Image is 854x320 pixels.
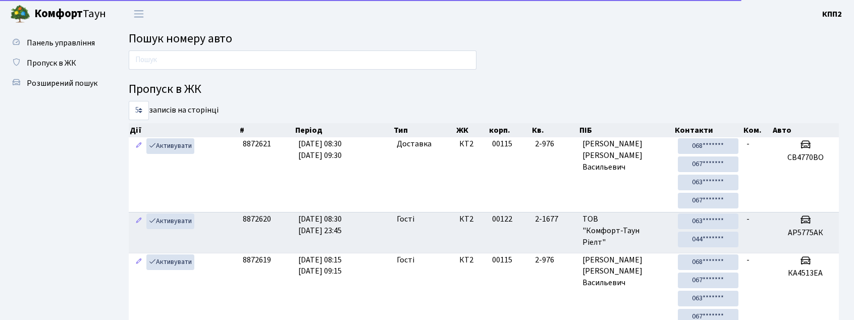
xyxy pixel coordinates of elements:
span: - [746,254,750,265]
th: Авто [772,123,839,137]
span: [PERSON_NAME] [PERSON_NAME] Васильевич [582,138,670,173]
span: Панель управління [27,37,95,48]
th: # [239,123,294,137]
a: Пропуск в ЖК [5,53,106,73]
select: записів на сторінці [129,101,149,120]
span: 8872619 [243,254,271,265]
span: КТ2 [459,214,484,225]
span: 8872620 [243,214,271,225]
input: Пошук [129,50,476,70]
h4: Пропуск в ЖК [129,82,839,97]
span: КТ2 [459,254,484,266]
b: Комфорт [34,6,83,22]
span: - [746,138,750,149]
span: Таун [34,6,106,23]
span: 2-1677 [535,214,574,225]
a: Активувати [146,254,194,270]
img: logo.png [10,4,30,24]
span: 8872621 [243,138,271,149]
h5: КА4513ЕА [776,269,835,278]
span: 00115 [492,138,512,149]
label: записів на сторінці [129,101,219,120]
span: [DATE] 08:30 [DATE] 23:45 [298,214,342,236]
a: КПП2 [822,8,842,20]
b: КПП2 [822,9,842,20]
a: Редагувати [133,138,145,154]
a: Активувати [146,138,194,154]
a: Редагувати [133,254,145,270]
th: Дії [129,123,239,137]
span: 00115 [492,254,512,265]
span: Гості [397,254,414,266]
h5: АР5775АК [776,228,835,238]
h5: СВ4770ВО [776,153,835,163]
span: 2-976 [535,138,574,150]
th: Ком. [742,123,772,137]
span: [DATE] 08:30 [DATE] 09:30 [298,138,342,161]
span: Доставка [397,138,432,150]
span: Пропуск в ЖК [27,58,76,69]
a: Розширений пошук [5,73,106,93]
span: Розширений пошук [27,78,97,89]
span: Гості [397,214,414,225]
th: ПІБ [578,123,674,137]
th: корп. [488,123,531,137]
th: Кв. [531,123,578,137]
span: Пошук номеру авто [129,30,232,47]
span: [DATE] 08:15 [DATE] 09:15 [298,254,342,277]
span: 00122 [492,214,512,225]
th: ЖК [455,123,488,137]
span: [PERSON_NAME] [PERSON_NAME] Васильевич [582,254,670,289]
span: 2-976 [535,254,574,266]
a: Редагувати [133,214,145,229]
th: Період [294,123,393,137]
th: Тип [393,123,456,137]
button: Переключити навігацію [126,6,151,22]
span: КТ2 [459,138,484,150]
span: ТОВ "Комфорт-Таун Ріелт" [582,214,670,248]
th: Контакти [674,123,742,137]
a: Активувати [146,214,194,229]
a: Панель управління [5,33,106,53]
span: - [746,214,750,225]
